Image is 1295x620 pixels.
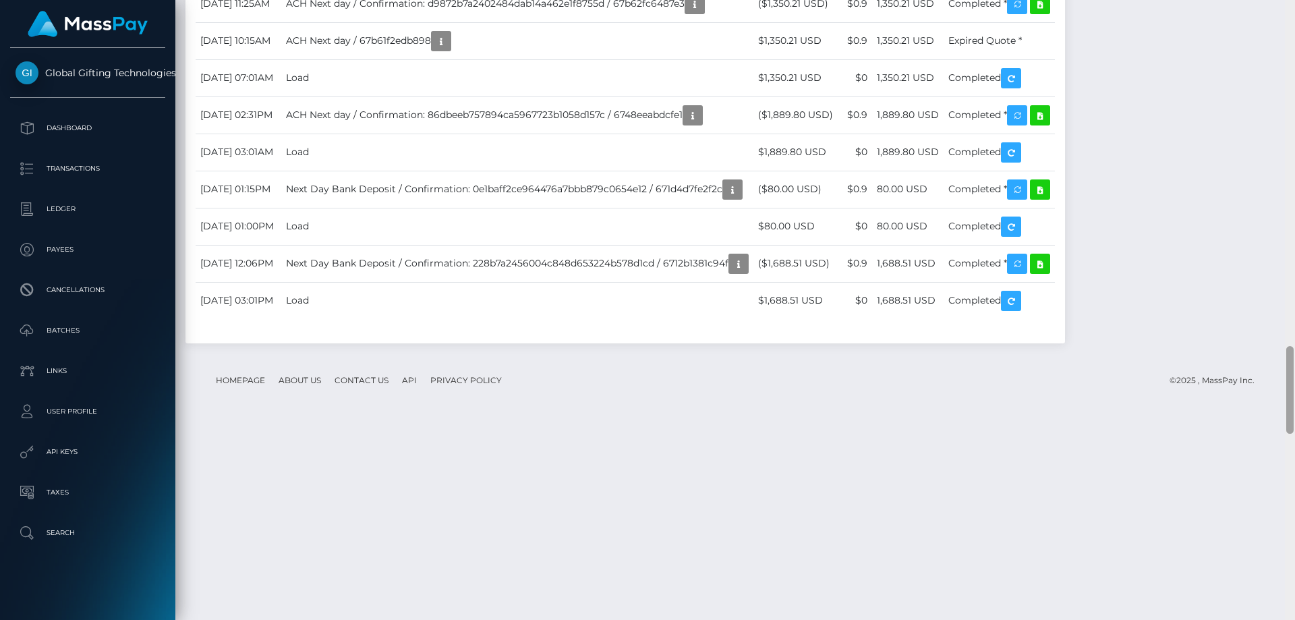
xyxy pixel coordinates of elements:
td: ($1,889.80 USD) [753,96,838,134]
a: API Keys [10,435,165,469]
td: 80.00 USD [872,171,944,208]
td: Next Day Bank Deposit / Confirmation: 228b7a2456004c848d653224b578d1cd / 6712b1381c94f [281,245,753,282]
td: $0 [838,282,872,319]
td: Completed [944,59,1055,96]
td: Expired Quote * [944,22,1055,59]
td: $80.00 USD [753,208,838,245]
td: Completed * [944,171,1055,208]
a: Cancellations [10,273,165,307]
p: Links [16,361,160,381]
td: Completed * [944,245,1055,282]
span: Global Gifting Technologies Inc [10,67,165,79]
td: $0 [838,208,872,245]
td: [DATE] 10:15AM [196,22,281,59]
div: © 2025 , MassPay Inc. [1170,373,1265,388]
td: $0.9 [838,96,872,134]
p: Transactions [16,159,160,179]
td: $0 [838,59,872,96]
a: Transactions [10,152,165,186]
a: Payees [10,233,165,266]
a: Homepage [210,370,270,391]
td: Load [281,282,753,319]
td: $1,350.21 USD [753,59,838,96]
td: Completed [944,134,1055,171]
td: ($1,688.51 USD) [753,245,838,282]
td: 1,889.80 USD [872,134,944,171]
td: 1,350.21 USD [872,22,944,59]
a: Taxes [10,476,165,509]
td: [DATE] 02:31PM [196,96,281,134]
td: [DATE] 12:06PM [196,245,281,282]
p: Cancellations [16,280,160,300]
td: 1,688.51 USD [872,245,944,282]
td: $1,688.51 USD [753,282,838,319]
td: ($80.00 USD) [753,171,838,208]
td: Completed [944,208,1055,245]
a: About Us [273,370,326,391]
a: API [397,370,422,391]
a: Search [10,516,165,550]
td: $0 [838,134,872,171]
a: Ledger [10,192,165,226]
img: MassPay Logo [28,11,148,37]
td: 1,688.51 USD [872,282,944,319]
td: [DATE] 01:15PM [196,171,281,208]
p: Ledger [16,199,160,219]
p: Dashboard [16,118,160,138]
a: Links [10,354,165,388]
p: Batches [16,320,160,341]
td: 80.00 USD [872,208,944,245]
a: Contact Us [329,370,394,391]
a: User Profile [10,395,165,428]
p: API Keys [16,442,160,462]
td: [DATE] 07:01AM [196,59,281,96]
td: 1,889.80 USD [872,96,944,134]
td: Load [281,59,753,96]
td: $0.9 [838,171,872,208]
td: ACH Next day / Confirmation: 86dbeeb757894ca5967723b1058d157c / 6748eeabdcfe1 [281,96,753,134]
td: $1,889.80 USD [753,134,838,171]
td: $0.9 [838,245,872,282]
td: [DATE] 01:00PM [196,208,281,245]
p: Search [16,523,160,543]
img: Global Gifting Technologies Inc [16,61,38,84]
td: $1,350.21 USD [753,22,838,59]
p: Taxes [16,482,160,503]
td: [DATE] 03:01AM [196,134,281,171]
p: Payees [16,239,160,260]
td: ACH Next day / 67b61f2edb898 [281,22,753,59]
td: [DATE] 03:01PM [196,282,281,319]
td: $0.9 [838,22,872,59]
td: Load [281,134,753,171]
td: Completed * [944,96,1055,134]
td: 1,350.21 USD [872,59,944,96]
a: Dashboard [10,111,165,145]
p: User Profile [16,401,160,422]
td: Next Day Bank Deposit / Confirmation: 0e1baff2ce964476a7bbb879c0654e12 / 671d4d7fe2f2c [281,171,753,208]
td: Completed [944,282,1055,319]
a: Privacy Policy [425,370,507,391]
td: Load [281,208,753,245]
a: Batches [10,314,165,347]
